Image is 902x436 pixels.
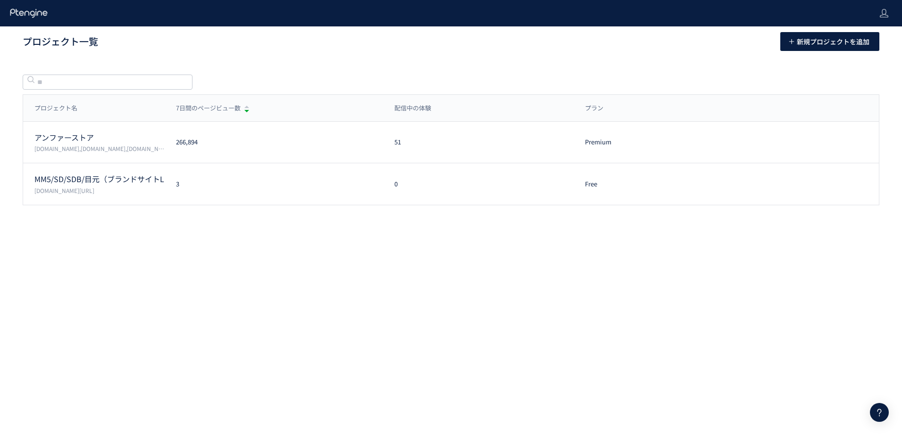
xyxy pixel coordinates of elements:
[23,35,760,49] h1: プロジェクト一覧
[176,104,241,113] span: 7日間のページビュー数
[34,144,165,152] p: permuta.jp,femtur.jp,angfa-store.jp,shopping.geocities.jp
[383,138,574,147] div: 51
[34,186,165,194] p: scalp-d.angfa-store.jp/
[394,104,431,113] span: 配信中の体験
[165,138,383,147] div: 266,894
[34,174,165,184] p: MM5/SD/SDB/目元（ブランドサイトLP/広告LP）
[574,180,737,189] div: Free
[585,104,603,113] span: プラン
[34,104,77,113] span: プロジェクト名
[383,180,574,189] div: 0
[574,138,737,147] div: Premium
[797,32,869,51] span: 新規プロジェクトを追加
[34,132,165,143] p: アンファーストア
[165,180,383,189] div: 3
[780,32,879,51] button: 新規プロジェクトを追加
